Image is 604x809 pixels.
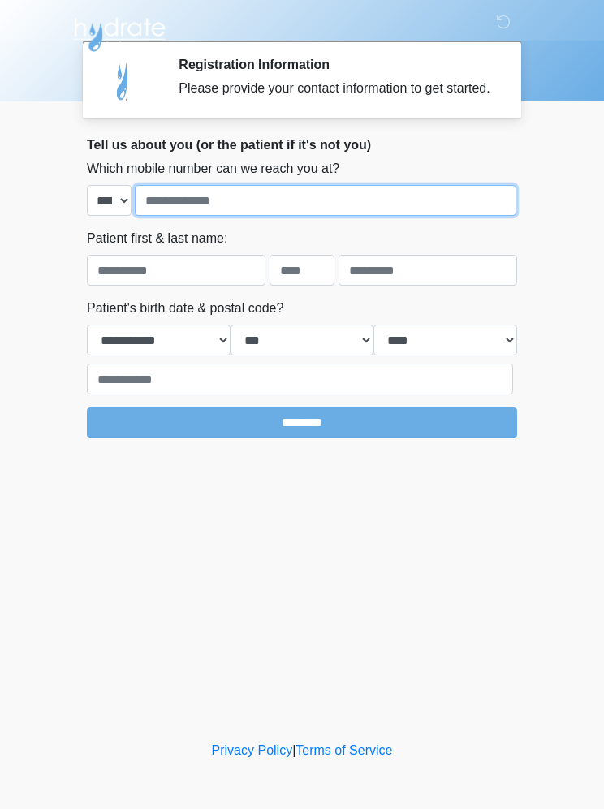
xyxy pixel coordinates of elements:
[87,159,339,179] label: Which mobile number can we reach you at?
[71,12,168,53] img: Hydrate IV Bar - Flagstaff Logo
[87,299,283,318] label: Patient's birth date & postal code?
[212,743,293,757] a: Privacy Policy
[87,229,227,248] label: Patient first & last name:
[292,743,296,757] a: |
[179,79,493,98] div: Please provide your contact information to get started.
[99,57,148,105] img: Agent Avatar
[296,743,392,757] a: Terms of Service
[87,137,517,153] h2: Tell us about you (or the patient if it's not you)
